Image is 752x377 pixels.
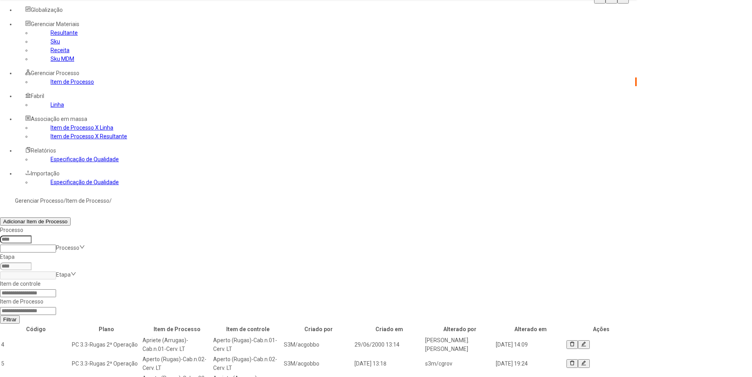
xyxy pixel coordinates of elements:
th: Plano [71,324,141,334]
td: S3M/acgobbo [283,336,353,354]
span: Adicionar Item de Processo [3,219,68,224]
th: Alterado em [495,324,565,334]
span: Fabril [31,93,44,99]
td: [PERSON_NAME].[PERSON_NAME] [425,336,495,354]
a: Especificação de Qualidade [51,156,119,162]
span: Gerenciar Processo [31,70,79,76]
nz-select-placeholder: Processo [56,245,79,251]
td: [DATE] 14:09 [495,336,565,354]
th: Ações [566,324,636,334]
a: Gerenciar Processo [15,198,64,204]
nz-breadcrumb-separator: / [109,198,112,204]
nz-select-placeholder: Etapa [56,271,71,278]
a: Item de Processo [66,198,109,204]
td: 29/06/2000 13:14 [354,336,424,354]
td: S3M/acgobbo [283,354,353,373]
span: Globalização [31,7,63,13]
td: PC 3.3-Rugas 2ª Operação [71,354,141,373]
td: [DATE] 19:24 [495,354,565,373]
nz-breadcrumb-separator: / [64,198,66,204]
th: Alterado por [425,324,495,334]
td: s3m/cgrov [425,354,495,373]
a: Item de Processo X Linha [51,124,113,131]
td: [DATE] 13:18 [354,354,424,373]
td: 4 [1,336,71,354]
a: Item de Processo X Resultante [51,133,127,139]
td: Aperto (Rugas)-Cab.n.02-Cerv. LT [142,354,212,373]
th: Criado por [283,324,353,334]
span: Gerenciar Materiais [31,21,79,27]
a: Resultante [51,30,78,36]
a: Sku [51,38,60,45]
span: Associação em massa [31,116,87,122]
a: Linha [51,102,64,108]
a: Item de Processo [51,79,94,85]
a: Especificação de Qualidade [51,179,119,185]
a: Sku MDM [51,56,74,62]
td: 5 [1,354,71,373]
th: Item de controle [213,324,283,334]
td: Apriete (Arrugas)-Cab.n.01-Cerv. LT [142,336,212,354]
span: Filtrar [3,317,17,322]
span: Importação [31,170,60,177]
a: Receita [51,47,69,53]
td: Aperto (Rugas)-Cab.n.02-Cerv. LT [213,354,283,373]
th: Criado em [354,324,424,334]
th: Código [1,324,71,334]
span: Relatórios [31,147,56,154]
th: Item de Processo [142,324,212,334]
td: Aperto (Rugas)-Cab.n.01-Cerv. LT [213,336,283,354]
td: PC 3.3-Rugas 2ª Operação [71,336,141,354]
